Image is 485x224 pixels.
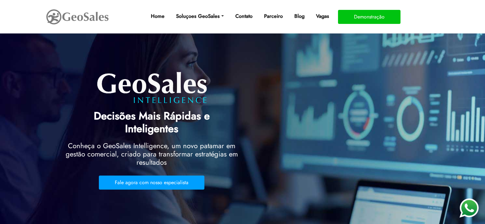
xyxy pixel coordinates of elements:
[148,10,167,23] a: Home
[233,10,255,23] a: Contato
[292,10,307,23] a: Blog
[96,69,208,105] img: lg_intelligence.png
[338,10,400,24] button: Demonstração
[173,10,226,23] a: Soluçoes GeoSales
[261,10,285,23] a: Parceiro
[313,10,332,23] a: Vagas
[66,105,238,138] h1: Decisões Mais Rápidas e Inteligentes
[459,199,479,218] img: WhatsApp
[66,141,238,170] h2: Conheça o GeoSales Intelligence, um novo patamar em gestão comercial, criado para transformar est...
[99,176,204,190] button: Fale agora com nosso especialista
[46,8,109,26] img: GeoSales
